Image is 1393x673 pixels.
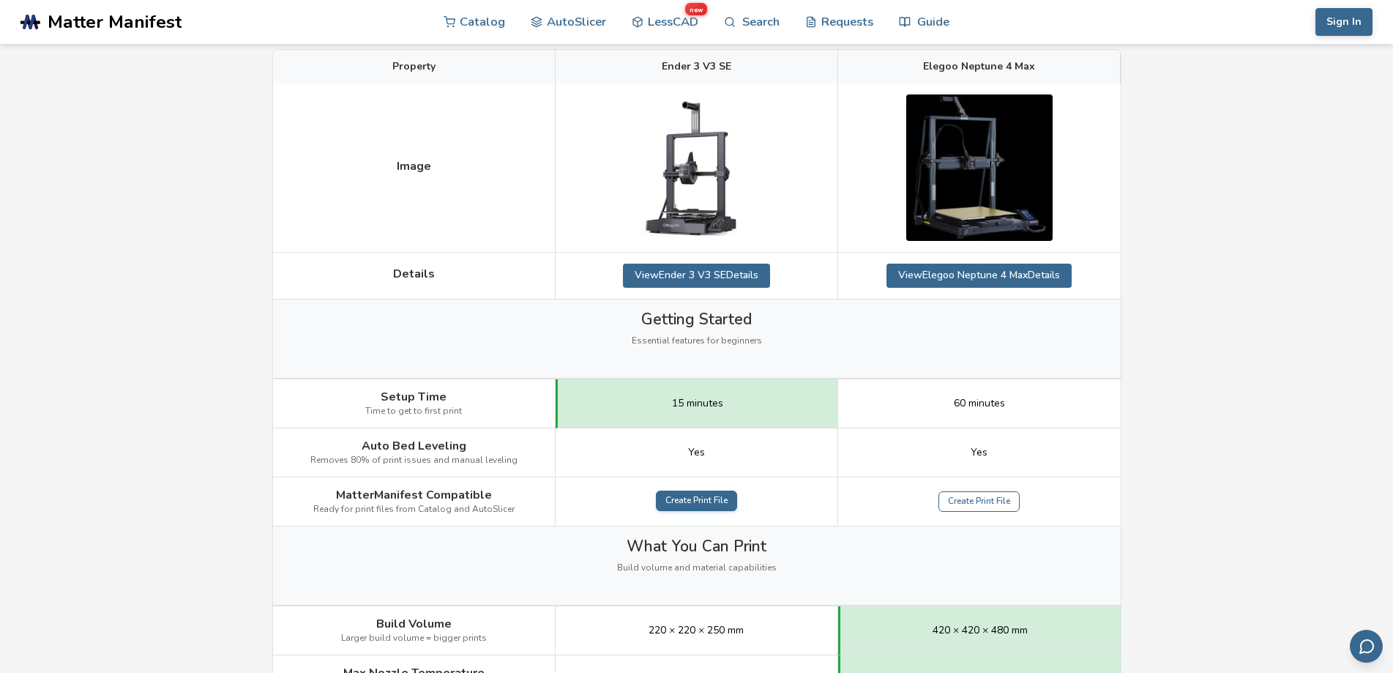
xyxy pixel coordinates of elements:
span: Setup Time [381,390,447,404]
span: Matter Manifest [48,12,182,32]
button: Sign In [1315,8,1373,36]
a: Create Print File [656,491,737,511]
span: Essential features for beginners [632,336,762,346]
span: new [685,3,706,15]
a: Create Print File [938,491,1020,512]
span: Elegoo Neptune 4 Max [923,61,1035,72]
span: 60 minutes [954,398,1005,409]
span: Time to get to first print [365,406,462,417]
span: What You Can Print [627,538,766,555]
span: Property [392,61,436,72]
span: Getting Started [641,311,752,328]
span: 420 × 420 × 480 mm [933,625,1028,636]
span: Auto Bed Leveling [362,439,466,453]
span: Yes [688,447,705,458]
span: 220 × 220 × 250 mm [649,625,744,636]
span: Image [397,160,431,173]
a: ViewEnder 3 V3 SEDetails [623,264,770,287]
span: Build volume and material capabilities [617,563,777,573]
span: Larger build volume = bigger prints [341,633,487,644]
span: Removes 80% of print issues and manual leveling [310,456,518,466]
img: Elegoo Neptune 4 Max [906,94,1053,241]
span: Ready for print files from Catalog and AutoSlicer [313,505,515,515]
span: Build Volume [376,617,452,631]
span: MatterManifest Compatible [336,488,492,502]
span: Ender 3 V3 SE [662,61,731,72]
a: ViewElegoo Neptune 4 MaxDetails [886,264,1072,287]
span: Yes [971,447,987,458]
span: Details [393,267,435,280]
button: Send feedback via email [1350,630,1383,663]
span: 15 minutes [672,398,723,409]
img: Ender 3 V3 SE [623,94,769,241]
